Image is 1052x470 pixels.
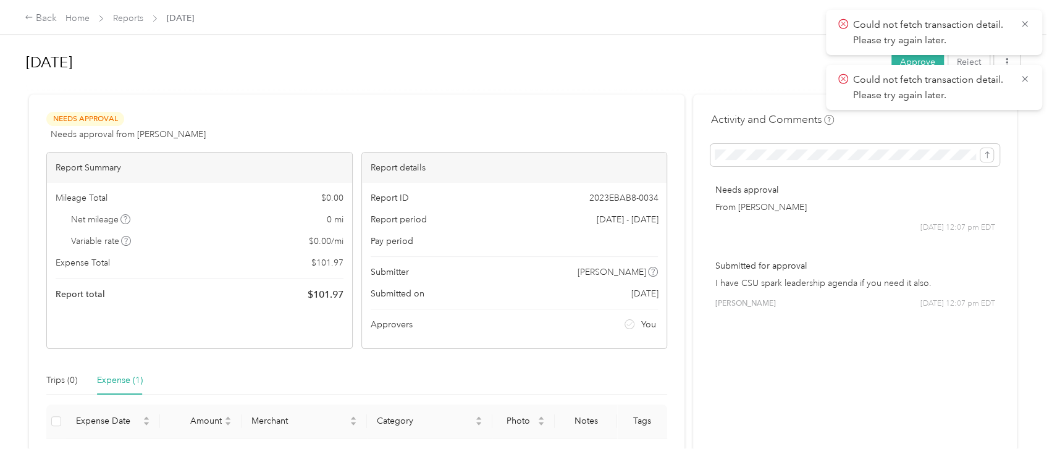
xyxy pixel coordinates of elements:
[492,405,555,439] th: Photo
[97,374,143,387] div: Expense (1)
[71,213,131,226] span: Net mileage
[65,13,90,23] a: Home
[47,153,352,183] div: Report Summary
[224,414,232,422] span: caret-up
[76,416,140,426] span: Expense Date
[715,259,995,272] p: Submitted for approval
[475,414,482,422] span: caret-up
[710,112,834,127] h4: Activity and Comments
[920,298,995,309] span: [DATE] 12:07 pm EDT
[627,416,657,426] div: Tags
[143,414,150,422] span: caret-up
[920,222,995,233] span: [DATE] 12:07 pm EDT
[983,401,1052,470] iframe: Everlance-gr Chat Button Frame
[475,420,482,427] span: caret-down
[367,405,492,439] th: Category
[350,414,357,422] span: caret-up
[502,416,535,426] span: Photo
[26,48,883,77] h1: Sep 2025
[891,51,944,73] button: Approve
[160,405,242,439] th: Amount
[377,416,473,426] span: Category
[715,201,995,214] p: From [PERSON_NAME]
[71,235,132,248] span: Variable rate
[143,420,150,427] span: caret-down
[251,416,347,426] span: Merchant
[715,183,995,196] p: Needs approval
[852,72,1011,103] p: Could not fetch transaction detail. Please try again later.
[537,420,545,427] span: caret-down
[617,405,667,439] th: Tags
[56,288,105,301] span: Report total
[25,11,57,26] div: Back
[350,420,357,427] span: caret-down
[113,13,143,23] a: Reports
[56,191,107,204] span: Mileage Total
[46,374,77,387] div: Trips (0)
[66,405,160,439] th: Expense Date
[852,17,1011,48] p: Could not fetch transaction detail. Please try again later.
[56,256,110,269] span: Expense Total
[170,416,222,426] span: Amount
[537,414,545,422] span: caret-up
[715,277,995,290] p: I have CSU spark leadership agenda if you need it also.
[224,420,232,427] span: caret-down
[51,128,206,141] span: Needs approval from [PERSON_NAME]
[167,12,194,25] span: [DATE]
[948,51,990,73] button: Reject
[242,405,367,439] th: Merchant
[46,112,124,126] span: Needs Approval
[555,405,617,439] th: Notes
